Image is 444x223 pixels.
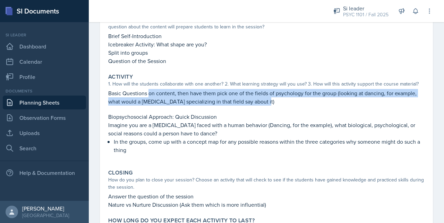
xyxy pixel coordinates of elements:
[108,200,425,209] p: Nature vs Nurture Discussion (Ask them which is more influential)
[108,32,425,40] p: Brief Self-Introduction
[3,141,86,155] a: Search
[108,121,425,137] p: Imagine you are a [MEDICAL_DATA] faced with a human behavior (Dancing, for the example), what bio...
[343,4,388,12] div: Si leader
[114,137,425,154] p: In the groups, come up with a concept map for any possible reasons within the three categories wh...
[108,57,425,65] p: Question of the Session
[108,89,425,106] p: Basic Questions on content, then have them pick one of the fields of psychology for the group (lo...
[108,113,425,121] p: Biopsychosocial Approach: Quick Discussion
[3,39,86,53] a: Dashboard
[108,192,425,200] p: Answer the question of the session
[3,166,86,180] div: Help & Documentation
[343,11,388,18] div: PSYC 1101 / Fall 2025
[108,80,425,88] div: 1. How will the students collaborate with one another? 2. What learning strategy will you use? 3....
[22,212,69,219] div: [GEOGRAPHIC_DATA]
[3,88,86,94] div: Documents
[3,111,86,125] a: Observation Forms
[22,205,69,212] div: [PERSON_NAME]
[3,32,86,38] div: Si leader
[3,126,86,140] a: Uploads
[108,48,425,57] p: Split into groups
[3,96,86,109] a: Planning Sheets
[3,70,86,84] a: Profile
[108,169,133,176] label: Closing
[108,16,425,30] div: How do you plan to open your session? What icebreaker will you facilitate to help build community...
[108,73,133,80] label: Activity
[3,55,86,69] a: Calendar
[108,40,425,48] p: Icebreaker Activity: What shape are you?
[108,176,425,191] div: How do you plan to close your session? Choose an activity that will check to see if the students ...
